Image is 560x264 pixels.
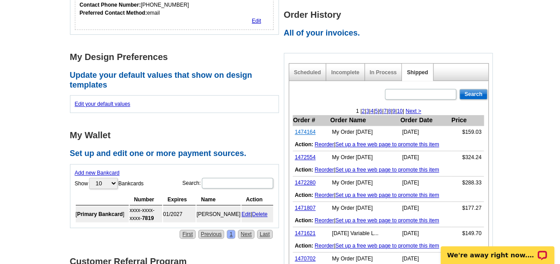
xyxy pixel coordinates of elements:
div: 1 | | | | | | | | | | [289,107,488,115]
a: 1472280 [295,180,316,186]
h2: All of your invoices. [284,28,498,38]
a: Last [257,230,273,239]
a: 4 [371,108,374,114]
a: Previous [198,230,225,239]
a: 3 [366,108,369,114]
a: Shipped [407,69,428,76]
a: 1474164 [295,129,316,135]
td: [PERSON_NAME] [196,206,241,222]
td: My Order [DATE] [330,176,400,189]
label: Show Bankcards [75,177,144,190]
h1: My Design Preferences [70,52,284,62]
th: Order # [293,115,330,126]
td: | [293,214,484,227]
strong: Preferred Contact Method: [80,10,147,16]
td: [ ] [76,206,129,222]
a: 1471621 [295,230,316,236]
th: Action [241,194,273,205]
th: Expires [163,194,196,205]
b: Action: [295,192,313,198]
a: Edit [241,211,251,217]
a: Set up a free web page to promote this item [335,217,439,224]
a: 6 [379,108,382,114]
td: [DATE] [400,227,451,240]
h2: Set up and edit one or more payment sources. [70,149,284,159]
th: Number [130,194,162,205]
a: Next [238,230,254,239]
a: Next > [405,108,421,114]
a: 10 [396,108,402,114]
a: 1 [227,230,235,239]
b: Action: [295,217,313,224]
a: Set up a free web page to promote this item [335,141,439,148]
td: $149.70 [451,227,484,240]
a: 1470702 [295,256,316,262]
th: Price [451,115,484,126]
td: [DATE] [400,126,451,139]
td: | [293,189,484,202]
a: Reorder [315,217,334,224]
td: My Order [DATE] [330,151,400,164]
a: Set up a free web page to promote this item [335,192,439,198]
span: July 17th 2025 Variable Letter [332,230,378,236]
a: 2 [362,108,365,114]
a: 9 [392,108,396,114]
a: First [180,230,195,239]
b: Action: [295,167,313,173]
a: Set up a free web page to promote this item [335,167,439,173]
label: Search: [182,177,274,189]
a: Scheduled [294,69,321,76]
td: xxxx-xxxx-xxxx- [130,206,162,222]
h1: Order History [284,10,498,20]
td: My Order [DATE] [330,126,400,139]
th: Order Name [330,115,400,126]
b: Primary Bankcard [77,211,123,217]
a: 7 [384,108,387,114]
input: Search: [202,178,273,188]
a: In Process [370,69,397,76]
a: Reorder [315,243,334,249]
a: 1472554 [295,154,316,160]
a: 8 [388,108,391,114]
td: | [293,138,484,151]
td: $324.24 [451,151,484,164]
iframe: LiveChat chat widget [435,236,560,264]
input: Search [459,89,487,100]
td: [DATE] [400,176,451,189]
th: Order Date [400,115,451,126]
td: $177.27 [451,202,484,215]
td: | [241,206,273,222]
a: Incomplete [331,69,359,76]
td: | [293,164,484,176]
th: Name [196,194,241,205]
a: Reorder [315,167,334,173]
a: Edit your default values [75,101,131,107]
select: ShowBankcards [89,178,118,189]
strong: 7819 [142,215,154,221]
a: Reorder [315,192,334,198]
a: Edit [252,18,261,24]
b: Action: [295,141,313,148]
a: Delete [252,211,268,217]
a: Set up a free web page to promote this item [335,243,439,249]
a: 1471807 [295,205,316,211]
td: [DATE] [400,151,451,164]
td: 01/2027 [163,206,196,222]
a: Reorder [315,141,334,148]
td: [DATE] [400,202,451,215]
td: $159.03 [451,126,484,139]
td: | [293,240,484,252]
b: Action: [295,243,313,249]
h1: My Wallet [70,131,284,140]
td: $288.33 [451,176,484,189]
td: My Order [DATE] [330,202,400,215]
a: Add new Bankcard [75,170,120,176]
h2: Update your default values that show on design templates [70,71,284,90]
strong: Contact Phone Number: [80,2,141,8]
a: 5 [375,108,378,114]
